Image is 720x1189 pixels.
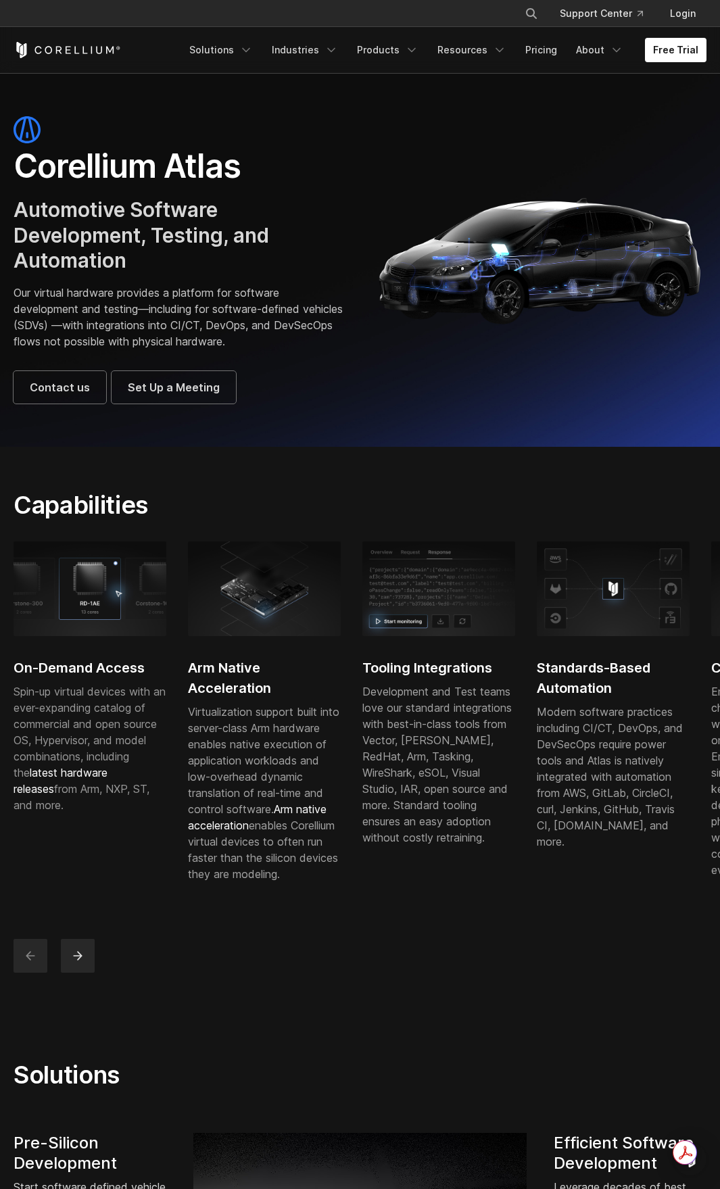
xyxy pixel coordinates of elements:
[112,371,236,404] a: Set Up a Meeting
[519,1,544,26] button: Search
[14,146,347,187] h1: Corellium Atlas
[14,939,47,973] button: previous
[128,379,220,395] span: Set Up a Meeting
[188,704,341,882] div: Virtualization support built into server-class Arm hardware enables native execution of applicati...
[30,379,90,395] span: Contact us
[14,490,466,520] h2: Capabilities
[537,541,690,637] img: Corellium platform integrating with AWS, GitHub, and CI tools for secure mobile app testing and D...
[14,285,347,349] p: Our virtual hardware provides a platform for software development and testing—including for softw...
[14,116,41,143] img: atlas-icon
[264,38,346,62] a: Industries
[429,38,514,62] a: Resources
[188,802,327,832] a: Arm native acceleration
[362,658,515,678] h2: Tooling Integrations
[188,802,338,881] span: enables Corellium virtual devices to often run faster than the silicon devices they are modeling.
[568,38,631,62] a: About
[517,38,565,62] a: Pricing
[14,42,121,58] a: Corellium Home
[362,541,515,637] img: Response tab, start monitoring; Tooling Integrations
[549,1,654,26] a: Support Center
[181,38,706,62] div: Navigation Menu
[181,38,261,62] a: Solutions
[362,683,515,846] div: Development and Test teams love our standard integrations with best-in-class tools from Vector, [...
[14,685,166,812] span: Spin-up virtual devices with an ever-expanding catalog of commercial and open source OS, Hypervis...
[537,658,690,698] h2: Standards-Based Automation
[554,1133,706,1173] h4: Efficient Software Development
[508,1,706,26] div: Navigation Menu
[14,371,106,404] a: Contact us
[14,197,269,272] span: Automotive Software Development, Testing, and Automation
[61,939,95,973] button: next
[659,1,706,26] a: Login
[14,541,166,637] img: RD-1AE; 13 cores
[349,38,427,62] a: Products
[14,658,166,678] h2: On-Demand Access
[188,658,341,698] h2: Arm Native Acceleration
[14,766,107,796] a: latest hardware releases
[14,1060,466,1090] h2: Solutions
[374,189,707,331] img: Corellium_Hero_Atlas_Header
[537,704,690,850] div: Modern software practices including CI/CT, DevOps, and DevSecOps require power tools and Atlas is...
[188,541,341,637] img: server-class Arm hardware; SDV development
[14,1133,166,1173] h4: Pre-Silicon Development
[645,38,706,62] a: Free Trial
